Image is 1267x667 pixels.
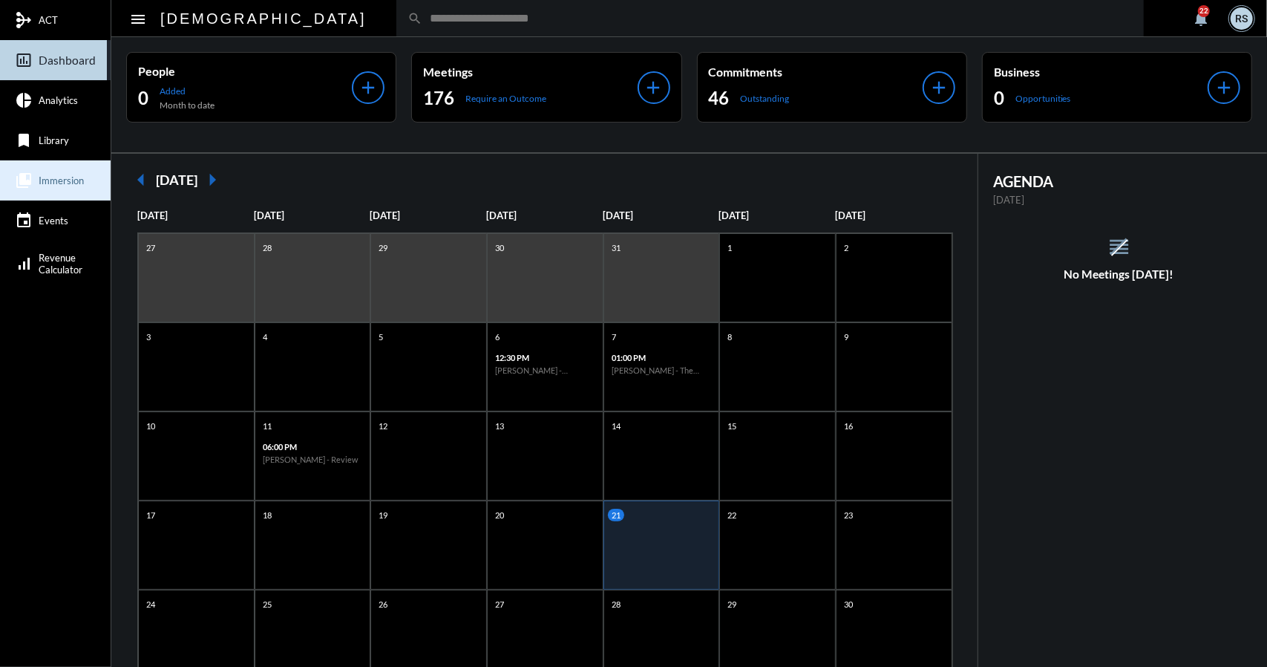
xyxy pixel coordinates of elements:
[375,420,391,432] p: 12
[840,331,852,343] p: 9
[156,172,197,188] h2: [DATE]
[143,241,159,254] p: 27
[709,65,923,79] p: Commitments
[993,194,1245,206] p: [DATE]
[143,598,159,611] p: 24
[15,172,33,189] mat-icon: collections_bookmark
[15,131,33,149] mat-icon: bookmark
[138,86,148,110] h2: 0
[15,255,33,273] mat-icon: signal_cellular_alt
[39,134,69,146] span: Library
[263,442,363,452] p: 06:00 PM
[138,64,352,78] p: People
[724,420,740,432] p: 15
[1231,7,1253,30] div: RS
[370,209,486,221] p: [DATE]
[259,598,275,611] p: 25
[423,86,454,110] h2: 176
[608,241,624,254] p: 31
[603,209,719,221] p: [DATE]
[491,598,508,611] p: 27
[978,267,1260,281] h5: No Meetings [DATE]!
[15,91,33,109] mat-icon: pie_chart
[718,209,835,221] p: [DATE]
[375,331,387,343] p: 5
[1192,10,1210,27] mat-icon: notifications
[123,4,153,33] button: Toggle sidenav
[724,509,740,521] p: 22
[840,420,857,432] p: 16
[724,598,740,611] p: 29
[375,509,391,521] p: 19
[259,509,275,521] p: 18
[840,598,857,611] p: 30
[259,241,275,254] p: 28
[126,165,156,195] mat-icon: arrow_left
[491,420,508,432] p: 13
[741,93,790,104] p: Outstanding
[15,51,33,69] mat-icon: insert_chart_outlined
[143,420,159,432] p: 10
[608,509,624,521] p: 21
[840,509,857,521] p: 23
[994,86,1004,110] h2: 0
[423,65,637,79] p: Meetings
[608,420,624,432] p: 14
[143,331,154,343] p: 3
[15,11,33,29] mat-icon: mediation
[259,420,275,432] p: 11
[15,212,33,230] mat-icon: event
[495,353,595,362] p: 12:30 PM
[263,455,363,464] h6: [PERSON_NAME] - Review
[143,509,159,521] p: 17
[612,353,712,362] p: 01:00 PM
[129,10,147,28] mat-icon: Side nav toggle icon
[491,331,503,343] p: 6
[1107,235,1131,259] mat-icon: reorder
[993,172,1245,190] h2: AGENDA
[491,509,508,521] p: 20
[840,241,852,254] p: 2
[39,175,84,186] span: Immersion
[929,77,949,98] mat-icon: add
[1214,77,1234,98] mat-icon: add
[644,77,664,98] mat-icon: add
[407,11,422,26] mat-icon: search
[197,165,227,195] mat-icon: arrow_right
[160,7,367,30] h2: [DEMOGRAPHIC_DATA]
[39,94,78,106] span: Analytics
[835,209,952,221] p: [DATE]
[160,85,215,97] p: Added
[612,365,712,375] h6: [PERSON_NAME] - The Philosophy
[994,65,1208,79] p: Business
[375,241,391,254] p: 29
[709,86,730,110] h2: 46
[1198,5,1210,17] div: 22
[358,77,379,98] mat-icon: add
[39,215,68,227] span: Events
[491,241,508,254] p: 30
[724,331,736,343] p: 8
[39,14,58,26] span: ACT
[375,598,391,611] p: 26
[465,93,546,104] p: Require an Outcome
[608,598,624,611] p: 28
[39,53,96,67] span: Dashboard
[259,331,271,343] p: 4
[724,241,736,254] p: 1
[160,100,215,111] p: Month to date
[254,209,370,221] p: [DATE]
[1015,93,1071,104] p: Opportunities
[608,331,620,343] p: 7
[495,365,595,375] h6: [PERSON_NAME] - Investment
[137,209,254,221] p: [DATE]
[486,209,603,221] p: [DATE]
[39,252,82,276] span: Revenue Calculator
